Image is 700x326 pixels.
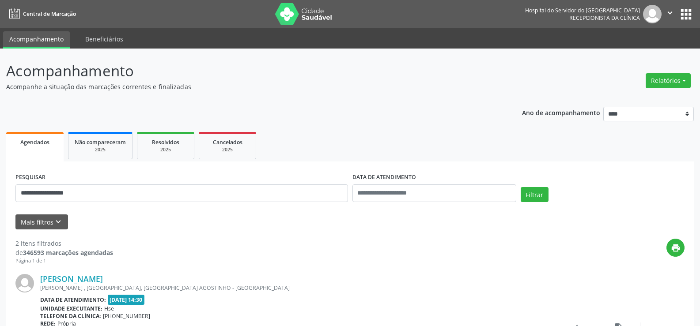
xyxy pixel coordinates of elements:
p: Acompanhe a situação das marcações correntes e finalizadas [6,82,488,91]
div: de [15,248,113,257]
img: img [15,274,34,292]
i: keyboard_arrow_down [53,217,63,227]
a: Central de Marcação [6,7,76,21]
span: Agendados [20,139,49,146]
div: Hospital do Servidor do [GEOGRAPHIC_DATA] [525,7,640,14]
span: [PHONE_NUMBER] [103,312,150,320]
span: [DATE] 14:30 [108,295,145,305]
span: Não compareceram [75,139,126,146]
span: Central de Marcação [23,10,76,18]
button: Relatórios [646,73,691,88]
span: Cancelados [213,139,242,146]
span: Hse [104,305,114,312]
a: [PERSON_NAME] [40,274,103,284]
i: print [671,243,681,253]
div: 2 itens filtrados [15,239,113,248]
p: Acompanhamento [6,60,488,82]
div: 2025 [205,146,250,153]
b: Data de atendimento: [40,296,106,304]
label: DATA DE ATENDIMENTO [352,171,416,184]
button: print [666,239,685,257]
label: PESQUISAR [15,171,45,184]
div: Página 1 de 1 [15,257,113,265]
b: Telefone da clínica: [40,312,101,320]
button:  [662,5,678,23]
button: Mais filtroskeyboard_arrow_down [15,214,68,230]
a: Beneficiários [79,31,129,47]
i:  [665,8,675,18]
div: 2025 [75,146,126,153]
button: Filtrar [521,187,549,202]
button: apps [678,7,694,22]
img: img [643,5,662,23]
span: Recepcionista da clínica [569,14,640,22]
div: 2025 [144,146,188,153]
a: Acompanhamento [3,31,70,49]
span: Resolvidos [152,139,179,146]
b: Unidade executante: [40,305,102,312]
p: Ano de acompanhamento [522,107,600,118]
div: [PERSON_NAME] , [GEOGRAPHIC_DATA], [GEOGRAPHIC_DATA] AGOSTINHO - [GEOGRAPHIC_DATA] [40,284,552,292]
strong: 346593 marcações agendadas [23,248,113,257]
